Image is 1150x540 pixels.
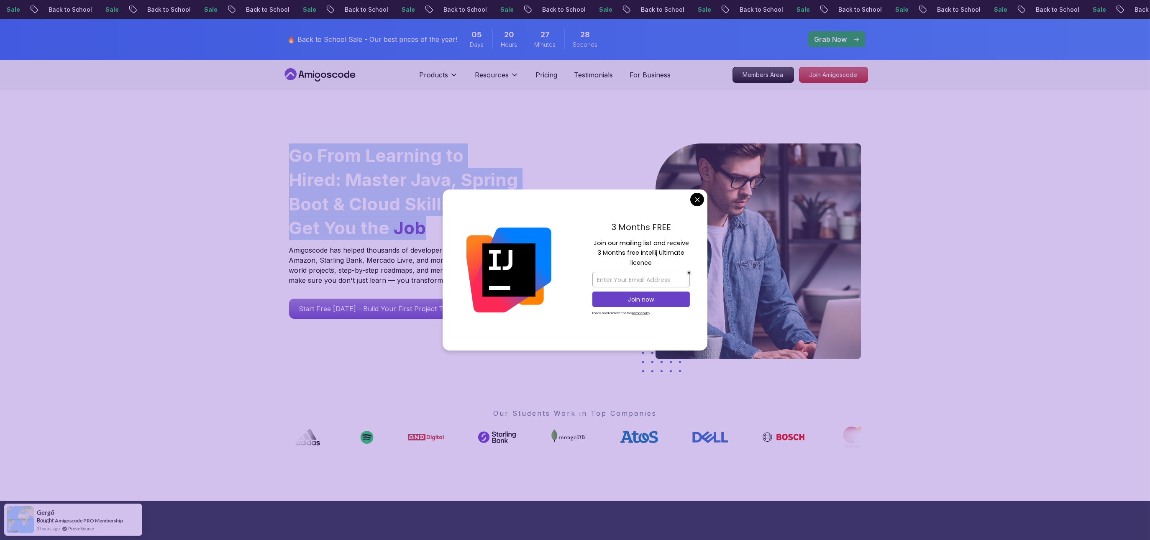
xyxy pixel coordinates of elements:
p: 🔥 Back to School Sale - Our best prices of the year! [287,34,458,44]
p: Our Students Work in Top Companies [289,408,861,418]
p: Join Amigoscode [799,67,868,82]
p: Back to School [733,5,790,14]
span: Gergő [37,509,54,516]
span: Job [394,217,426,238]
a: Start Free [DATE] - Build Your First Project This Week [289,299,482,319]
span: 27 Minutes [540,29,550,41]
a: Pricing [535,70,557,80]
p: Back to School [437,5,494,14]
p: Back to School [1029,5,1086,14]
p: Sale [790,5,817,14]
p: Sale [987,5,1014,14]
span: Hours [501,41,517,49]
a: Testimonials [574,70,613,80]
p: Back to School [535,5,592,14]
p: Grab Now [814,34,847,44]
p: Sale [889,5,915,14]
img: provesource social proof notification image [7,506,34,533]
span: 20 Hours [504,29,514,41]
p: Back to School [930,5,987,14]
a: ProveSource [68,525,94,532]
span: Days [470,41,484,49]
span: 5 Days [472,29,482,41]
a: Amigoscode PRO Membership [55,517,123,524]
button: Resources [475,70,519,87]
p: Back to School [42,5,99,14]
span: Bought [37,517,54,524]
p: Resources [475,70,509,80]
p: Sale [395,5,422,14]
p: Back to School [141,5,197,14]
h1: Go From Learning to Hired: Master Java, Spring Boot & Cloud Skills That Get You the [289,143,520,240]
p: Back to School [239,5,296,14]
p: Sale [197,5,224,14]
a: For Business [630,70,671,80]
button: Products [419,70,458,87]
p: Members Area [733,67,794,82]
span: 28 Seconds [581,29,590,41]
p: Sale [99,5,126,14]
p: Sale [296,5,323,14]
p: Sale [691,5,718,14]
a: Join Amigoscode [799,67,868,83]
a: Members Area [733,67,794,83]
p: Back to School [338,5,395,14]
p: Sale [592,5,619,14]
p: Back to School [634,5,691,14]
p: Sale [1086,5,1113,14]
img: hero [656,143,861,359]
p: Back to School [832,5,889,14]
span: 3 hours ago [37,525,60,532]
span: Seconds [573,41,598,49]
span: Minutes [535,41,556,49]
p: Sale [494,5,520,14]
p: Products [419,70,448,80]
p: Amigoscode has helped thousands of developers land roles at Amazon, Starling Bank, Mercado Livre,... [289,245,490,285]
